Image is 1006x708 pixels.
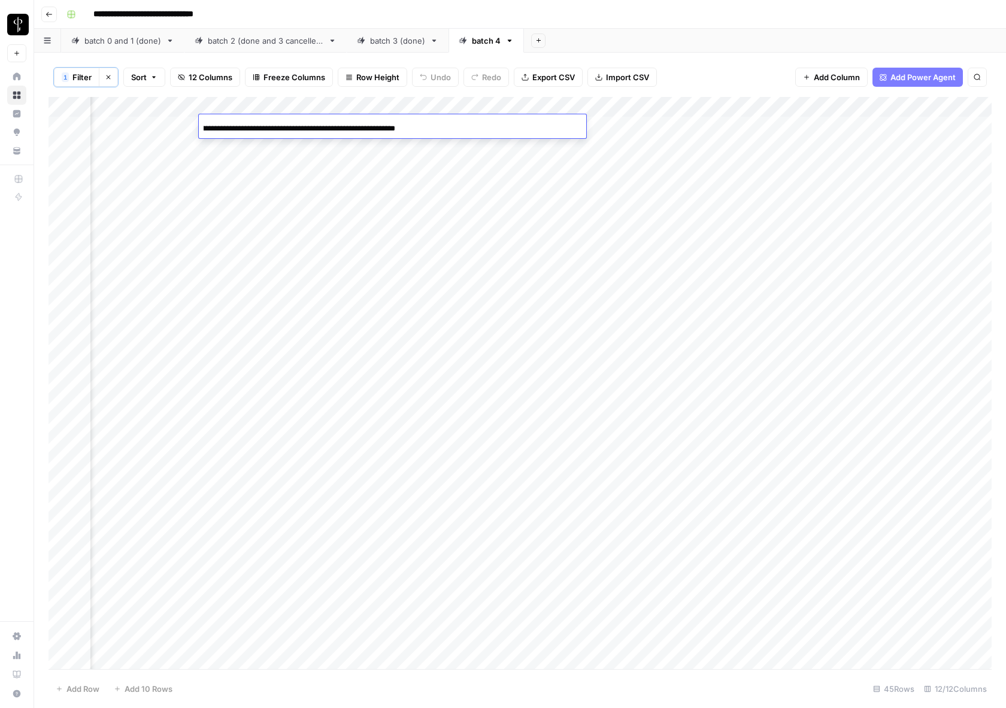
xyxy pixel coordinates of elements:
[514,68,583,87] button: Export CSV
[347,29,449,53] a: batch 3 (done)
[890,71,956,83] span: Add Power Agent
[61,29,184,53] a: batch 0 and 1 (done)
[463,68,509,87] button: Redo
[431,71,451,83] span: Undo
[131,71,147,83] span: Sort
[370,35,425,47] div: batch 3 (done)
[62,72,69,82] div: 1
[7,67,26,86] a: Home
[7,104,26,123] a: Insights
[63,72,67,82] span: 1
[125,683,172,695] span: Add 10 Rows
[123,68,165,87] button: Sort
[72,71,92,83] span: Filter
[7,684,26,703] button: Help + Support
[919,679,992,698] div: 12/12 Columns
[482,71,501,83] span: Redo
[795,68,868,87] button: Add Column
[7,627,26,646] a: Settings
[84,35,161,47] div: batch 0 and 1 (done)
[7,141,26,160] a: Your Data
[49,679,107,698] button: Add Row
[66,683,99,695] span: Add Row
[532,71,575,83] span: Export CSV
[412,68,459,87] button: Undo
[606,71,649,83] span: Import CSV
[208,35,323,47] div: batch 2 (done and 3 cancelled)
[356,71,399,83] span: Row Height
[170,68,240,87] button: 12 Columns
[7,123,26,142] a: Opportunities
[7,10,26,39] button: Workspace: LP Production Workloads
[189,71,232,83] span: 12 Columns
[7,646,26,665] a: Usage
[7,665,26,684] a: Learning Hub
[472,35,501,47] div: batch 4
[868,679,919,698] div: 45 Rows
[245,68,333,87] button: Freeze Columns
[338,68,407,87] button: Row Height
[107,679,180,698] button: Add 10 Rows
[184,29,347,53] a: batch 2 (done and 3 cancelled)
[7,14,29,35] img: LP Production Workloads Logo
[872,68,963,87] button: Add Power Agent
[263,71,325,83] span: Freeze Columns
[54,68,99,87] button: 1Filter
[587,68,657,87] button: Import CSV
[449,29,524,53] a: batch 4
[814,71,860,83] span: Add Column
[7,86,26,105] a: Browse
